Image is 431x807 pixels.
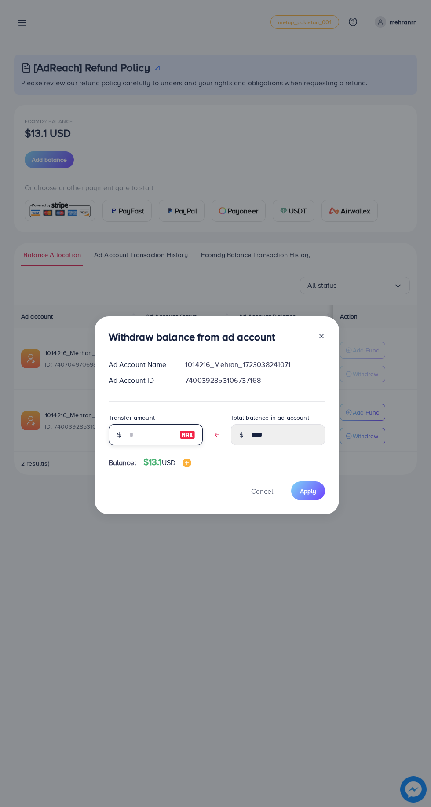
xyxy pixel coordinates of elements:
[109,413,155,422] label: Transfer amount
[109,458,136,468] span: Balance:
[300,487,316,495] span: Apply
[143,457,191,468] h4: $13.1
[183,459,191,467] img: image
[162,458,175,467] span: USD
[109,330,275,343] h3: Withdraw balance from ad account
[102,375,179,385] div: Ad Account ID
[240,481,284,500] button: Cancel
[291,481,325,500] button: Apply
[102,359,179,370] div: Ad Account Name
[231,413,309,422] label: Total balance in ad account
[178,375,332,385] div: 7400392853106737168
[179,429,195,440] img: image
[178,359,332,370] div: 1014216_Mehran_1723038241071
[251,486,273,496] span: Cancel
